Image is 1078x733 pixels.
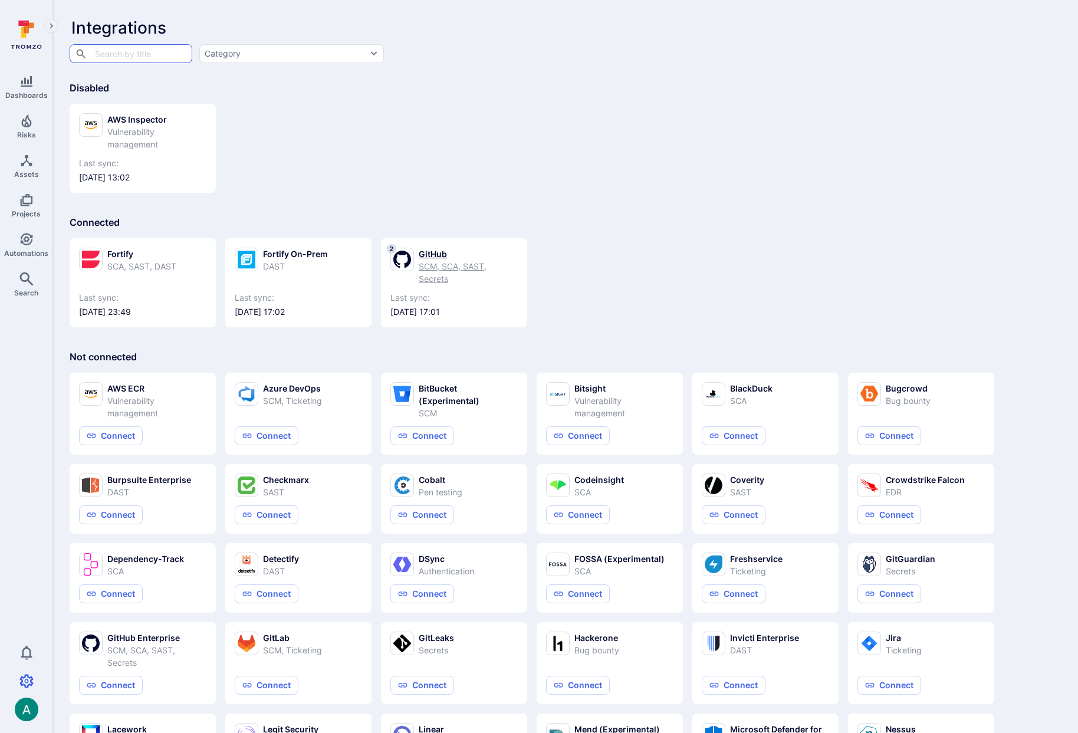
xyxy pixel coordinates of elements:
[886,632,922,644] div: Jira
[419,248,518,260] div: GitHub
[730,553,783,565] div: Freshservice
[107,486,191,498] div: DAST
[15,698,38,721] img: ACg8ocLSa5mPYBaXNx3eFu_EmspyJX0laNWN7cXOFirfQ7srZveEpg=s96-c
[390,426,454,445] button: Connect
[107,113,206,126] div: AWS Inspector
[107,260,176,272] div: SCA, SAST, DAST
[546,426,610,445] button: Connect
[107,632,206,644] div: GitHub Enterprise
[4,249,48,258] span: Automations
[263,395,322,407] div: SCM, Ticketing
[79,113,206,183] a: AWS InspectorVulnerability managementLast sync:[DATE] 13:02
[12,209,41,218] span: Projects
[730,382,773,395] div: BlackDuck
[263,260,328,272] div: DAST
[730,565,783,577] div: Ticketing
[47,21,55,31] i: Expand navigation menu
[857,505,921,524] button: Connect
[263,632,322,644] div: GitLab
[70,216,120,228] span: Connected
[107,382,206,395] div: AWS ECR
[574,474,624,486] div: Codeinsight
[574,486,624,498] div: SCA
[574,382,673,395] div: Bitsight
[574,565,665,577] div: SCA
[419,644,454,656] div: Secrets
[107,395,206,419] div: Vulnerability management
[15,698,38,721] div: Arjan Dehar
[574,632,619,644] div: Hackerone
[92,43,169,64] input: Search by title
[730,486,764,498] div: SAST
[390,248,518,318] a: 2GitHubSCM, SCA, SAST, SecretsLast sync:[DATE] 17:01
[263,553,299,565] div: Detectify
[886,553,935,565] div: GitGuardian
[263,486,309,498] div: SAST
[730,644,799,656] div: DAST
[390,306,518,318] span: [DATE] 17:01
[730,395,773,407] div: SCA
[70,82,109,94] span: Disabled
[79,157,206,169] span: Last sync:
[235,248,362,318] a: Fortify On-PremDASTLast sync:[DATE] 17:02
[107,126,206,150] div: Vulnerability management
[14,170,39,179] span: Assets
[107,474,191,486] div: Burpsuite Enterprise
[199,44,384,63] button: Category
[14,288,38,297] span: Search
[107,565,184,577] div: SCA
[235,292,362,304] span: Last sync:
[235,505,298,524] button: Connect
[79,306,206,318] span: [DATE] 23:49
[730,474,764,486] div: Coverity
[419,565,474,577] div: Authentication
[886,395,931,407] div: Bug bounty
[107,644,206,669] div: SCM, SCA, SAST, Secrets
[263,565,299,577] div: DAST
[886,644,922,656] div: Ticketing
[546,584,610,603] button: Connect
[886,486,965,498] div: EDR
[390,505,454,524] button: Connect
[886,382,931,395] div: Bugcrowd
[235,584,298,603] button: Connect
[263,474,309,486] div: Checkmarx
[17,130,36,139] span: Risks
[79,172,206,183] span: [DATE] 13:02
[390,676,454,695] button: Connect
[886,474,965,486] div: Crowdstrike Falcon
[419,407,518,419] div: SCM
[79,584,143,603] button: Connect
[857,676,921,695] button: Connect
[857,426,921,445] button: Connect
[702,584,765,603] button: Connect
[107,553,184,565] div: Dependency-Track
[235,426,298,445] button: Connect
[235,676,298,695] button: Connect
[263,644,322,656] div: SCM, Ticketing
[79,426,143,445] button: Connect
[107,248,176,260] div: Fortify
[235,306,362,318] span: [DATE] 17:02
[79,292,206,304] span: Last sync:
[546,676,610,695] button: Connect
[419,382,518,407] div: BitBucket (Experimental)
[5,91,48,100] span: Dashboards
[390,584,454,603] button: Connect
[205,48,241,60] div: Category
[71,18,166,38] span: Integrations
[419,260,518,285] div: SCM, SCA, SAST, Secrets
[730,632,799,644] div: Invicti Enterprise
[263,248,328,260] div: Fortify On-Prem
[574,644,619,656] div: Bug bounty
[886,565,935,577] div: Secrets
[44,19,58,33] button: Expand navigation menu
[70,351,137,363] span: Not connected
[79,248,206,318] a: FortifySCA, SAST, DASTLast sync:[DATE] 23:49
[546,505,610,524] button: Connect
[419,474,462,486] div: Cobalt
[419,632,454,644] div: GitLeaks
[79,505,143,524] button: Connect
[702,676,765,695] button: Connect
[79,676,143,695] button: Connect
